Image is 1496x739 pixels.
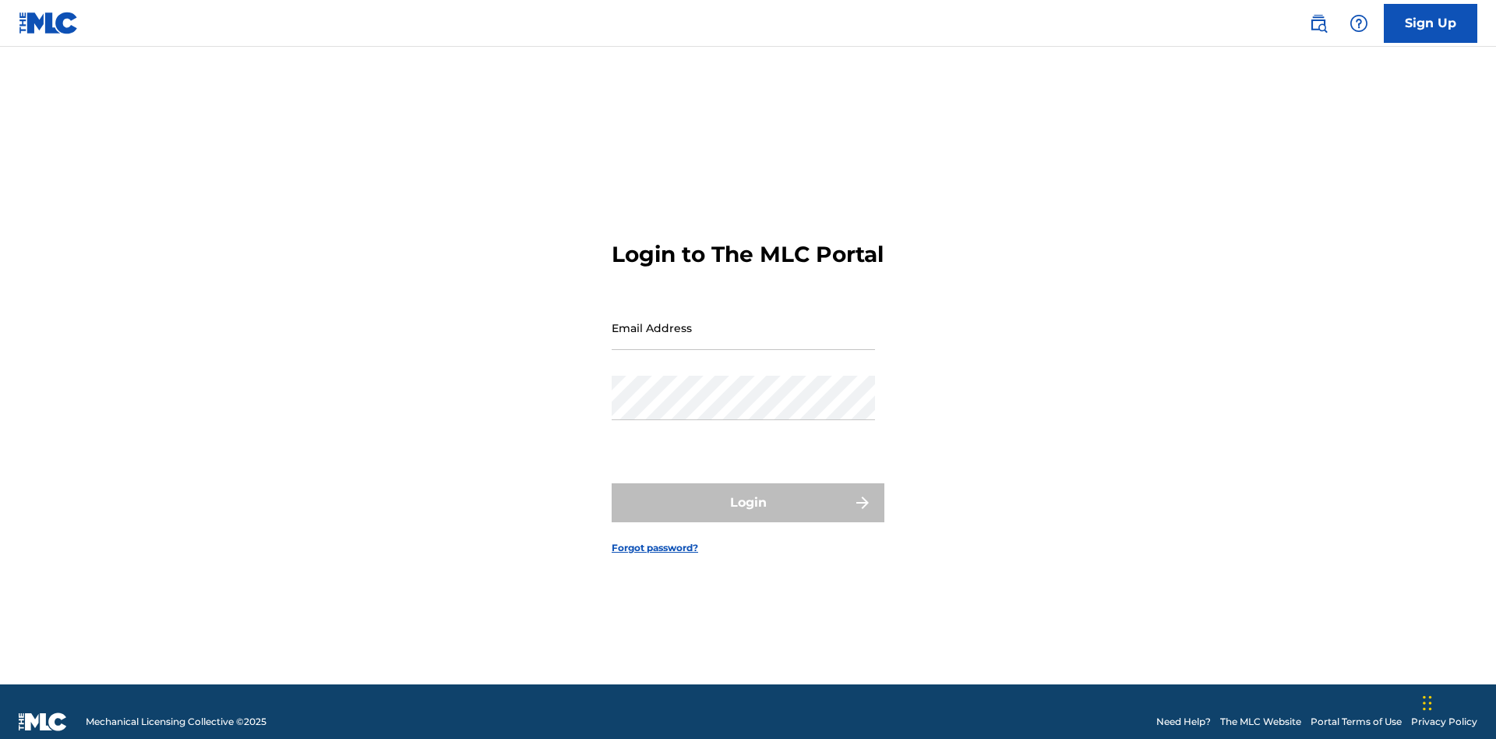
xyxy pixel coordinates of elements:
a: Public Search [1303,8,1334,39]
img: help [1350,14,1368,33]
h3: Login to The MLC Portal [612,241,884,268]
iframe: Chat Widget [1418,664,1496,739]
a: Sign Up [1384,4,1477,43]
div: Drag [1423,680,1432,727]
img: search [1309,14,1328,33]
img: MLC Logo [19,12,79,34]
a: Portal Terms of Use [1311,715,1402,729]
a: Privacy Policy [1411,715,1477,729]
a: Forgot password? [612,541,698,555]
span: Mechanical Licensing Collective © 2025 [86,715,266,729]
a: Need Help? [1156,715,1211,729]
a: The MLC Website [1220,715,1301,729]
img: logo [19,712,67,731]
div: Help [1343,8,1374,39]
